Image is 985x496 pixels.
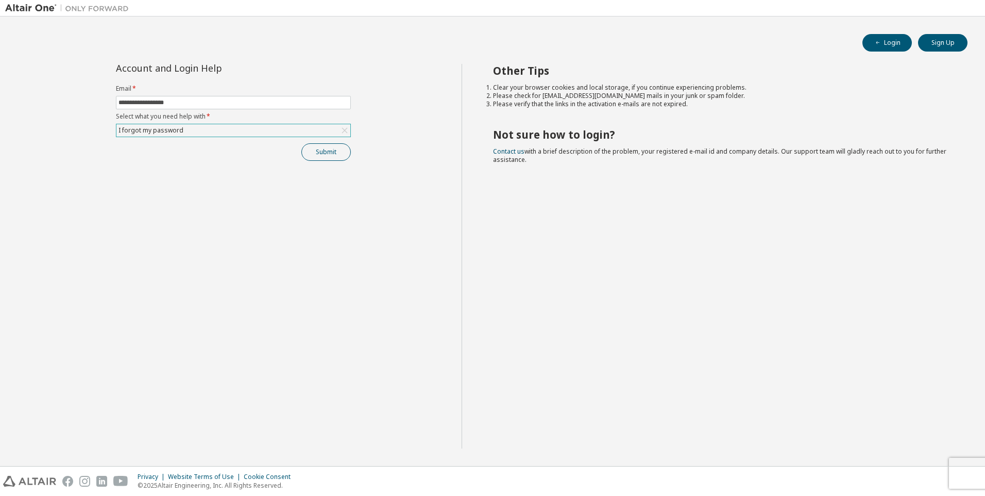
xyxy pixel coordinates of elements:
[493,64,949,77] h2: Other Tips
[116,124,350,137] div: I forgot my password
[138,473,168,481] div: Privacy
[918,34,967,52] button: Sign Up
[493,128,949,141] h2: Not sure how to login?
[96,476,107,487] img: linkedin.svg
[493,147,946,164] span: with a brief description of the problem, your registered e-mail id and company details. Our suppo...
[301,143,351,161] button: Submit
[116,85,351,93] label: Email
[3,476,56,487] img: altair_logo.svg
[117,125,185,136] div: I forgot my password
[493,92,949,100] li: Please check for [EMAIL_ADDRESS][DOMAIN_NAME] mails in your junk or spam folder.
[116,112,351,121] label: Select what you need help with
[5,3,134,13] img: Altair One
[244,473,297,481] div: Cookie Consent
[862,34,912,52] button: Login
[168,473,244,481] div: Website Terms of Use
[116,64,304,72] div: Account and Login Help
[62,476,73,487] img: facebook.svg
[113,476,128,487] img: youtube.svg
[138,481,297,490] p: © 2025 Altair Engineering, Inc. All Rights Reserved.
[493,84,949,92] li: Clear your browser cookies and local storage, if you continue experiencing problems.
[493,147,524,156] a: Contact us
[493,100,949,108] li: Please verify that the links in the activation e-mails are not expired.
[79,476,90,487] img: instagram.svg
